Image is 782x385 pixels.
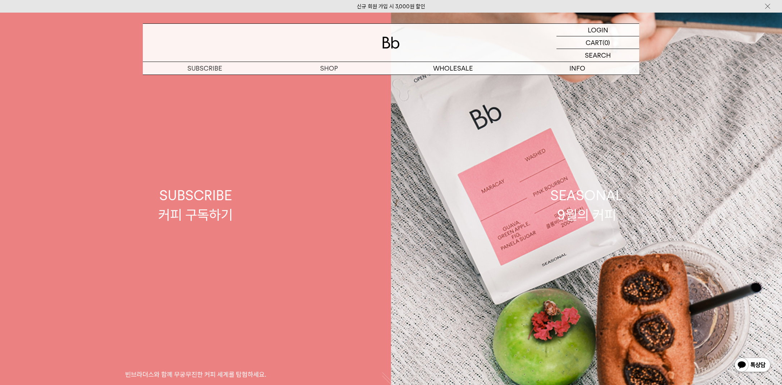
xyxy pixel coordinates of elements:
a: SHOP [267,62,391,75]
a: LOGIN [556,24,639,36]
p: LOGIN [588,24,608,36]
div: SEASONAL 9월의 커피 [550,186,623,224]
a: 신규 회원 가입 시 3,000원 할인 [357,3,425,10]
img: 로고 [382,37,400,49]
p: INFO [515,62,639,75]
p: (0) [603,36,610,49]
p: CART [586,36,603,49]
p: WHOLESALE [391,62,515,75]
a: CART (0) [556,36,639,49]
a: SUBSCRIBE [143,62,267,75]
img: 카카오톡 채널 1:1 채팅 버튼 [734,357,771,374]
div: SUBSCRIBE 커피 구독하기 [158,186,233,224]
p: SEARCH [585,49,611,62]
